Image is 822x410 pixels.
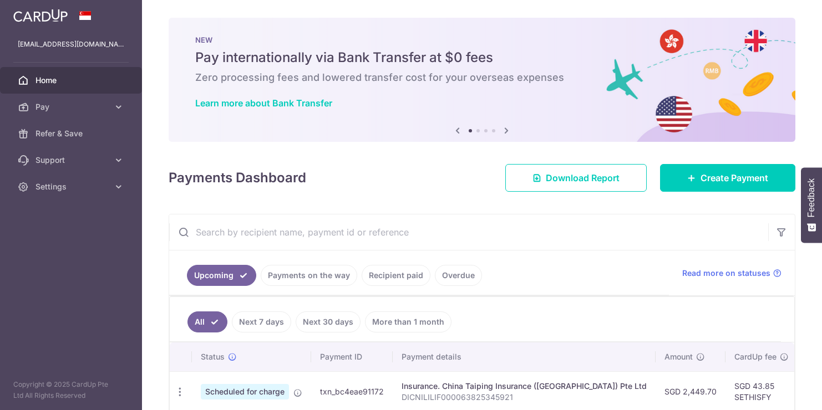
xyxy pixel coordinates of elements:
span: Support [35,155,109,166]
a: Upcoming [187,265,256,286]
span: Scheduled for charge [201,384,289,399]
span: Download Report [546,171,620,184]
th: Payment ID [311,342,393,371]
span: Read more on statuses [682,268,770,279]
span: Settings [35,181,109,192]
a: Create Payment [660,164,795,192]
div: Insurance. China Taiping Insurance ([GEOGRAPHIC_DATA]) Pte Ltd [402,381,647,392]
a: All [187,311,227,332]
iframe: Opens a widget where you can find more information [751,377,811,404]
p: [EMAIL_ADDRESS][DOMAIN_NAME] [18,39,124,50]
a: More than 1 month [365,311,451,332]
a: Overdue [435,265,482,286]
span: Home [35,75,109,86]
span: Pay [35,101,109,112]
img: Bank transfer banner [169,18,795,142]
input: Search by recipient name, payment id or reference [169,214,768,250]
span: Status [201,351,225,362]
span: CardUp fee [734,351,777,362]
span: Feedback [806,178,816,217]
a: Read more on statuses [682,268,782,279]
img: CardUp [13,9,68,22]
p: NEW [195,35,769,44]
a: Next 30 days [296,311,361,332]
button: Feedback - Show survey [801,167,822,243]
span: Amount [664,351,693,362]
p: DICNILILIF000063825345921 [402,392,647,403]
a: Next 7 days [232,311,291,332]
h6: Zero processing fees and lowered transfer cost for your overseas expenses [195,71,769,84]
span: Create Payment [701,171,768,184]
a: Recipient paid [362,265,430,286]
span: Refer & Save [35,128,109,139]
h4: Payments Dashboard [169,168,306,188]
th: Payment details [393,342,656,371]
a: Payments on the way [261,265,357,286]
a: Download Report [505,164,647,192]
h5: Pay internationally via Bank Transfer at $0 fees [195,49,769,66]
a: Learn more about Bank Transfer [195,98,332,109]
